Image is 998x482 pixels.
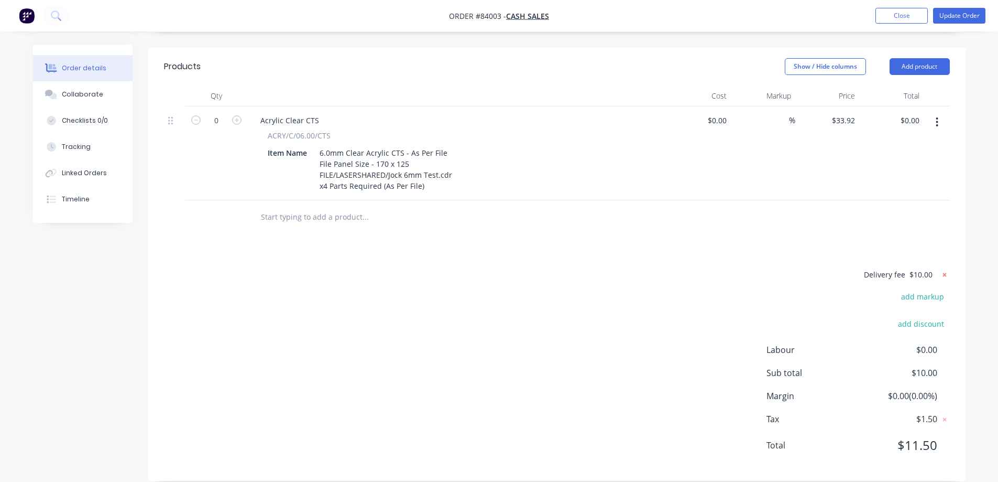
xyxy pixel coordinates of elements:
div: Qty [185,85,248,106]
div: Acrylic Clear CTS [252,113,327,128]
div: Linked Orders [62,168,107,178]
div: Markup [731,85,795,106]
span: $1.50 [859,413,937,425]
span: $10.00 [859,367,937,379]
span: Labour [766,344,860,356]
button: Timeline [33,186,133,212]
span: Margin [766,390,860,402]
button: Show / Hide columns [785,58,866,75]
button: Linked Orders [33,160,133,186]
span: % [789,114,795,126]
button: add markup [896,290,950,304]
span: Delivery fee [864,270,905,280]
button: Add product [890,58,950,75]
span: $11.50 [859,436,937,455]
div: Checklists 0/0 [62,116,108,125]
div: Price [795,85,860,106]
span: Sub total [766,367,860,379]
span: ACRY/C/06.00/CTS [268,130,331,141]
div: Products [164,60,201,73]
button: Close [875,8,928,24]
button: Collaborate [33,81,133,108]
span: $0.00 [859,344,937,356]
span: Order #84003 - [449,11,506,21]
img: Factory [19,8,35,24]
span: $10.00 [909,269,933,280]
span: Total [766,439,860,452]
button: add discount [893,316,950,330]
div: Cost [667,85,731,106]
div: Tracking [62,142,91,152]
button: Tracking [33,134,133,160]
span: $0.00 ( 0.00 %) [859,390,937,402]
input: Start typing to add a product... [260,207,470,228]
span: Tax [766,413,860,425]
button: Update Order [933,8,985,24]
a: Cash Sales [506,11,549,21]
div: Timeline [62,195,90,204]
div: Order details [62,63,106,73]
div: 6.0mm Clear Acrylic CTS - As Per File File Panel Size - 170 x 125 FILE/LASERSHARED/Jock 6mm Test.... [315,145,456,194]
div: Item Name [264,145,311,160]
div: Total [859,85,924,106]
button: Order details [33,55,133,81]
div: Collaborate [62,90,103,99]
button: Checklists 0/0 [33,108,133,134]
